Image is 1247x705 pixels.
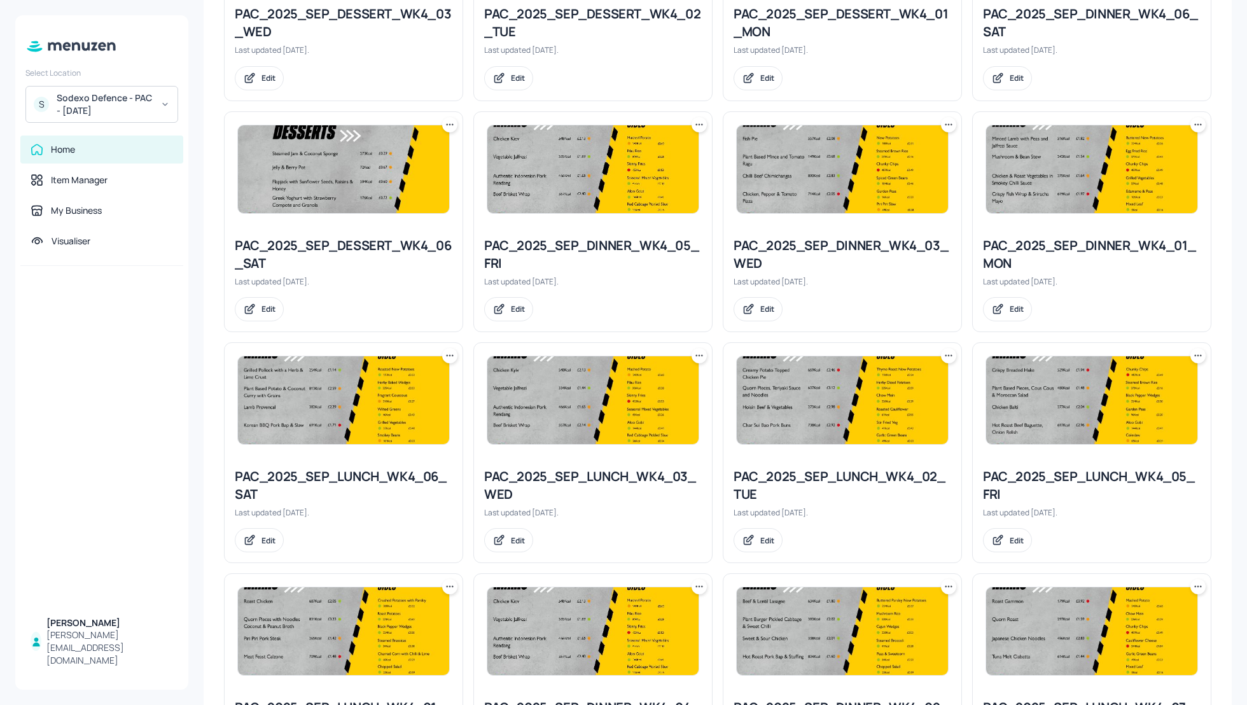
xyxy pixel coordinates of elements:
[986,587,1197,675] img: 2025-08-26-1756222335579js2i14gw948.jpeg
[484,237,702,272] div: PAC_2025_SEP_DINNER_WK4_05_FRI
[737,356,948,444] img: 2025-08-26-1756220028069v0mxb9da5rb.jpeg
[734,237,951,272] div: PAC_2025_SEP_DINNER_WK4_03_WED
[235,5,452,41] div: PAC_2025_SEP_DESSERT_WK4_03_WED
[235,507,452,518] div: Last updated [DATE].
[1010,304,1024,314] div: Edit
[235,468,452,503] div: PAC_2025_SEP_LUNCH_WK4_06_SAT
[235,45,452,55] div: Last updated [DATE].
[986,125,1197,213] img: 2025-08-19-1755616722853d0fxy2obu7q.jpeg
[235,237,452,272] div: PAC_2025_SEP_DESSERT_WK4_06_SAT
[734,5,951,41] div: PAC_2025_SEP_DESSERT_WK4_01_MON
[51,143,75,156] div: Home
[57,92,153,117] div: Sodexo Defence - PAC - [DATE]
[238,125,449,213] img: 2025-05-13-17471360507685hu7flkz0hm.jpeg
[983,237,1201,272] div: PAC_2025_SEP_DINNER_WK4_01_MON
[484,45,702,55] div: Last updated [DATE].
[51,204,102,217] div: My Business
[487,587,699,675] img: 2025-05-27-1748356427789y40fo56cu0l.jpeg
[983,468,1201,503] div: PAC_2025_SEP_LUNCH_WK4_05_FRI
[25,67,178,78] div: Select Location
[734,45,951,55] div: Last updated [DATE].
[484,507,702,518] div: Last updated [DATE].
[484,5,702,41] div: PAC_2025_SEP_DESSERT_WK4_02_TUE
[261,304,275,314] div: Edit
[487,125,699,213] img: 2025-05-27-1748356427789y40fo56cu0l.jpeg
[261,73,275,83] div: Edit
[983,45,1201,55] div: Last updated [DATE].
[986,356,1197,444] img: 2025-08-26-17562218259278znk61yi3pl.jpeg
[760,535,774,546] div: Edit
[737,125,948,213] img: 2025-08-26-17562228964953ymsuqk2zuw.jpeg
[737,587,948,675] img: 2025-08-26-1756222600943genrkmid8hr.jpeg
[734,507,951,518] div: Last updated [DATE].
[983,507,1201,518] div: Last updated [DATE].
[46,617,173,629] div: [PERSON_NAME]
[511,535,525,546] div: Edit
[238,587,449,675] img: 2025-08-19-1755616385090hk5433xnnmc.jpeg
[34,97,49,112] div: S
[484,468,702,503] div: PAC_2025_SEP_LUNCH_WK4_03_WED
[261,535,275,546] div: Edit
[511,73,525,83] div: Edit
[46,629,173,667] div: [PERSON_NAME][EMAIL_ADDRESS][DOMAIN_NAME]
[1010,535,1024,546] div: Edit
[734,468,951,503] div: PAC_2025_SEP_LUNCH_WK4_02_TUE
[484,276,702,287] div: Last updated [DATE].
[51,174,108,186] div: Item Manager
[235,276,452,287] div: Last updated [DATE].
[983,276,1201,287] div: Last updated [DATE].
[1010,73,1024,83] div: Edit
[760,304,774,314] div: Edit
[760,73,774,83] div: Edit
[734,276,951,287] div: Last updated [DATE].
[52,235,90,248] div: Visualiser
[487,356,699,444] img: 2025-08-26-1756220315131nbfn5p0mq7.jpeg
[983,5,1201,41] div: PAC_2025_SEP_DINNER_WK4_06_SAT
[511,304,525,314] div: Edit
[238,356,449,444] img: 2025-08-26-17562221062956odpegrh0qw.jpeg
